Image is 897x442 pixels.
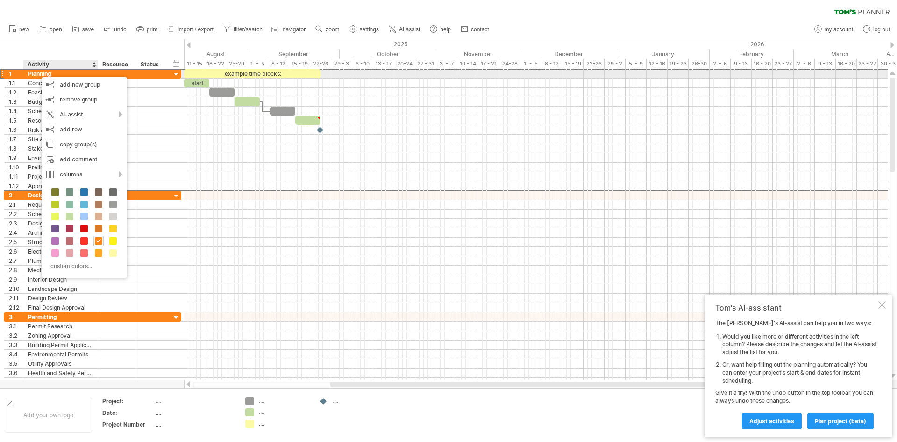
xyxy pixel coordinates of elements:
[710,59,731,69] div: 2 - 6
[102,397,154,405] div: Project:
[331,59,352,69] div: 29 - 3
[114,26,127,33] span: undo
[7,23,32,36] a: new
[471,26,489,33] span: contact
[825,26,853,33] span: my account
[9,238,23,246] div: 2.5
[28,191,93,200] div: Design
[360,26,379,33] span: settings
[70,23,97,36] a: save
[326,26,339,33] span: zoom
[647,59,668,69] div: 12 - 16
[102,60,131,69] div: Resource
[458,23,492,36] a: contact
[28,97,93,106] div: Budgeting
[520,59,541,69] div: 1 - 5
[42,77,127,92] div: add new group
[715,319,876,429] div: The [PERSON_NAME]'s AI-assist can help you in two ways: Give it a try! With the undo button in th...
[9,378,23,387] div: 3.7
[134,23,160,36] a: print
[28,153,93,162] div: Environmental Study
[722,361,876,384] li: Or, want help filling out the planning automatically? You can enter your project's start & end da...
[28,331,93,340] div: Zoning Approval
[28,69,93,78] div: Planning
[60,96,97,103] span: remove group
[742,413,802,429] a: Adjust activities
[9,369,23,377] div: 3.6
[28,350,93,359] div: Environmental Permits
[28,284,93,293] div: Landscape Design
[9,79,23,87] div: 1.1
[28,200,93,209] div: Requirements Gathering
[815,59,836,69] div: 9 - 13
[9,341,23,349] div: 3.3
[28,116,93,125] div: Resource Allocation
[815,418,866,425] span: plan project (beta)
[28,144,93,153] div: Stakeholder Meetings
[440,26,451,33] span: help
[165,23,216,36] a: import / export
[156,409,234,417] div: ....
[28,275,93,284] div: Interior Design
[37,23,65,36] a: open
[386,23,423,36] a: AI assist
[50,26,62,33] span: open
[141,60,161,69] div: Status
[46,260,120,272] div: custom colors...
[9,331,23,340] div: 3.2
[668,59,689,69] div: 19 - 23
[626,59,647,69] div: 5 - 9
[101,23,129,36] a: undo
[102,420,154,428] div: Project Number
[102,409,154,417] div: Date:
[226,59,247,69] div: 25-29
[427,23,454,36] a: help
[268,59,289,69] div: 8 - 12
[28,107,93,116] div: Scheduling
[9,256,23,265] div: 2.7
[873,26,890,33] span: log out
[373,59,394,69] div: 13 - 17
[436,49,520,59] div: November 2025
[9,219,23,228] div: 2.3
[689,59,710,69] div: 26-30
[9,200,23,209] div: 2.1
[28,125,93,134] div: Risk Assessment
[520,49,617,59] div: December 2025
[9,88,23,97] div: 1.2
[605,59,626,69] div: 29 - 2
[28,60,93,69] div: Activity
[28,219,93,228] div: Design Development
[857,59,878,69] div: 23 - 27
[9,116,23,125] div: 1.5
[9,228,23,237] div: 2.4
[9,312,23,321] div: 3
[28,256,93,265] div: Plumbing Planning
[861,23,893,36] a: log out
[28,228,93,237] div: Architectural Modeling
[752,59,773,69] div: 16 - 20
[147,26,157,33] span: print
[9,97,23,106] div: 1.3
[28,341,93,349] div: Building Permit Application
[247,49,340,59] div: September 2025
[836,59,857,69] div: 16 - 20
[749,418,794,425] span: Adjust activities
[289,59,310,69] div: 15 - 19
[617,49,710,59] div: January 2026
[812,23,856,36] a: my account
[9,303,23,312] div: 2.12
[283,26,306,33] span: navigator
[9,247,23,256] div: 2.6
[710,49,794,59] div: February 2026
[259,397,310,405] div: ....
[352,59,373,69] div: 6 - 10
[9,294,23,303] div: 2.11
[28,294,93,303] div: Design Review
[5,398,92,433] div: Add your own logo
[42,137,127,152] div: copy group(s)
[9,153,23,162] div: 1.9
[247,59,268,69] div: 1 - 5
[28,359,93,368] div: Utility Approvals
[9,210,23,218] div: 2.2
